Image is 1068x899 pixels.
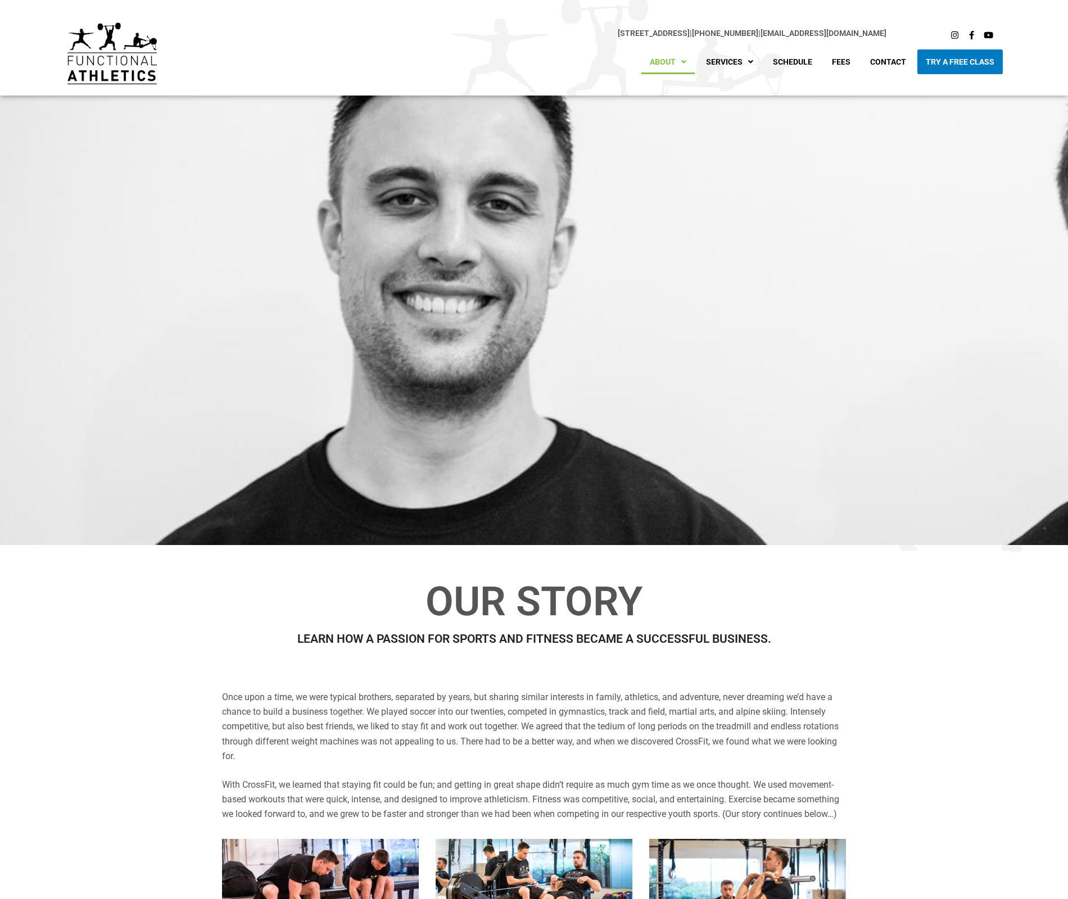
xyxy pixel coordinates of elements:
[764,49,821,74] a: Schedule
[222,690,846,764] p: Once upon a time, we were typical brothers, separated by years, but sharing similar interests in ...
[692,29,758,38] a: [PHONE_NUMBER]
[222,779,839,820] span: With CrossFit, we learned that staying fit could be fun; and getting in great shape didn’t requir...
[823,49,859,74] a: Fees
[222,633,846,645] h2: LEARN HOW A PASSION FOR SPORTS AND FITNESS BECAME A SUCCESSFUL BUSINESS.
[179,27,886,40] p: |
[618,29,692,38] span: |
[698,49,762,74] a: Services
[862,49,915,74] a: Contact
[618,29,690,38] a: [STREET_ADDRESS]
[917,49,1003,74] a: Try A Free Class
[67,22,157,84] img: default-logo
[761,29,886,38] a: [EMAIL_ADDRESS][DOMAIN_NAME]
[641,49,695,74] a: About
[222,582,846,622] h1: Our Story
